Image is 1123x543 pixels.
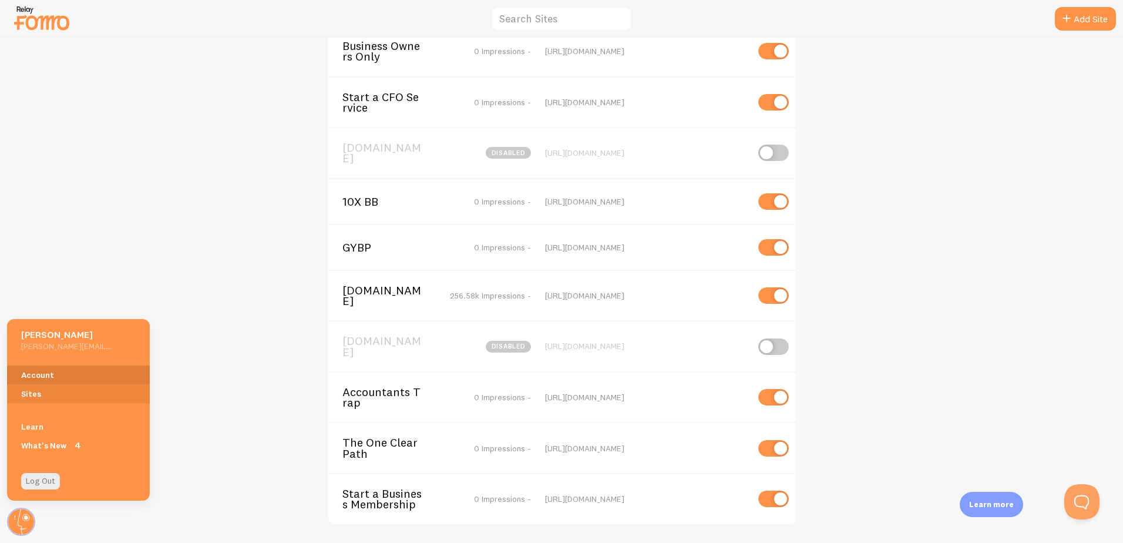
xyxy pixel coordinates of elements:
span: 256.58k Impressions - [450,290,531,301]
span: The One Clear Path [342,437,437,459]
span: 0 Impressions - [474,46,531,56]
span: disabled [486,341,531,353]
div: [URL][DOMAIN_NAME] [545,392,748,403]
span: 10X BB [342,196,437,207]
a: Learn [7,417,150,436]
span: 4 [72,440,83,451]
a: Account [7,366,150,384]
span: [DOMAIN_NAME] [342,285,437,307]
div: [URL][DOMAIN_NAME] [545,148,748,158]
div: [URL][DOMAIN_NAME] [545,242,748,253]
h5: [PERSON_NAME] [21,329,112,341]
span: Start a Business Membership [342,488,437,510]
span: 0 Impressions - [474,242,531,253]
span: 0 Impressions - [474,196,531,207]
a: What's New [7,436,150,455]
div: [URL][DOMAIN_NAME] [545,196,748,207]
span: 0 Impressions - [474,494,531,504]
span: GYBP [342,242,437,253]
span: Accountants Trap [342,387,437,408]
div: [URL][DOMAIN_NAME] [545,494,748,504]
div: [URL][DOMAIN_NAME] [545,97,748,108]
div: [URL][DOMAIN_NAME] [545,290,748,301]
span: Start a CFO Service [342,92,437,113]
span: disabled [486,147,531,159]
span: [DOMAIN_NAME] [342,142,437,164]
a: Sites [7,384,150,403]
a: Log Out [21,473,60,490]
div: Learn more [960,492,1023,517]
span: Business Owners Only [342,41,437,62]
span: 0 Impressions - [474,392,531,403]
p: Learn more [969,499,1014,510]
h5: [PERSON_NAME][EMAIL_ADDRESS][DOMAIN_NAME] [21,341,112,351]
div: [URL][DOMAIN_NAME] [545,341,748,351]
img: fomo-relay-logo-orange.svg [12,3,71,33]
span: 0 Impressions - [474,443,531,454]
div: [URL][DOMAIN_NAME] [545,443,748,454]
div: [URL][DOMAIN_NAME] [545,46,748,56]
iframe: Help Scout Beacon - Open [1064,484,1100,519]
span: [DOMAIN_NAME] [342,336,437,357]
span: 0 Impressions - [474,97,531,108]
